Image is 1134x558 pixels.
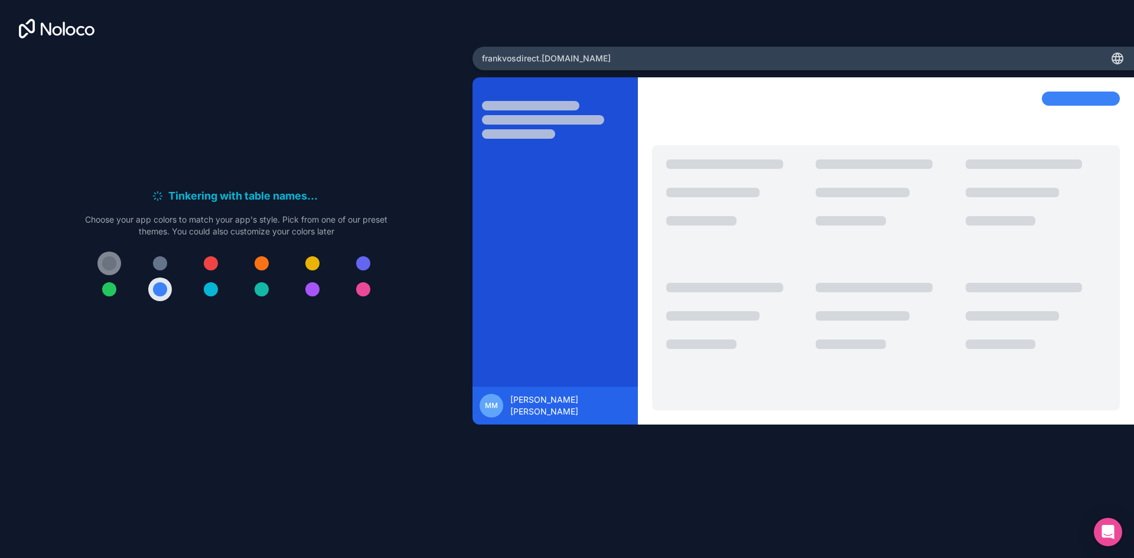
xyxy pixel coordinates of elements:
[307,188,311,204] span: .
[485,401,498,410] span: MM
[85,214,387,237] p: Choose your app colors to match your app's style. Pick from one of our preset themes. You could a...
[482,53,611,64] span: frankvosdirect .[DOMAIN_NAME]
[1094,518,1122,546] div: Open Intercom Messenger
[510,394,631,417] span: [PERSON_NAME] [PERSON_NAME]
[168,188,321,204] h6: Tinkering with table names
